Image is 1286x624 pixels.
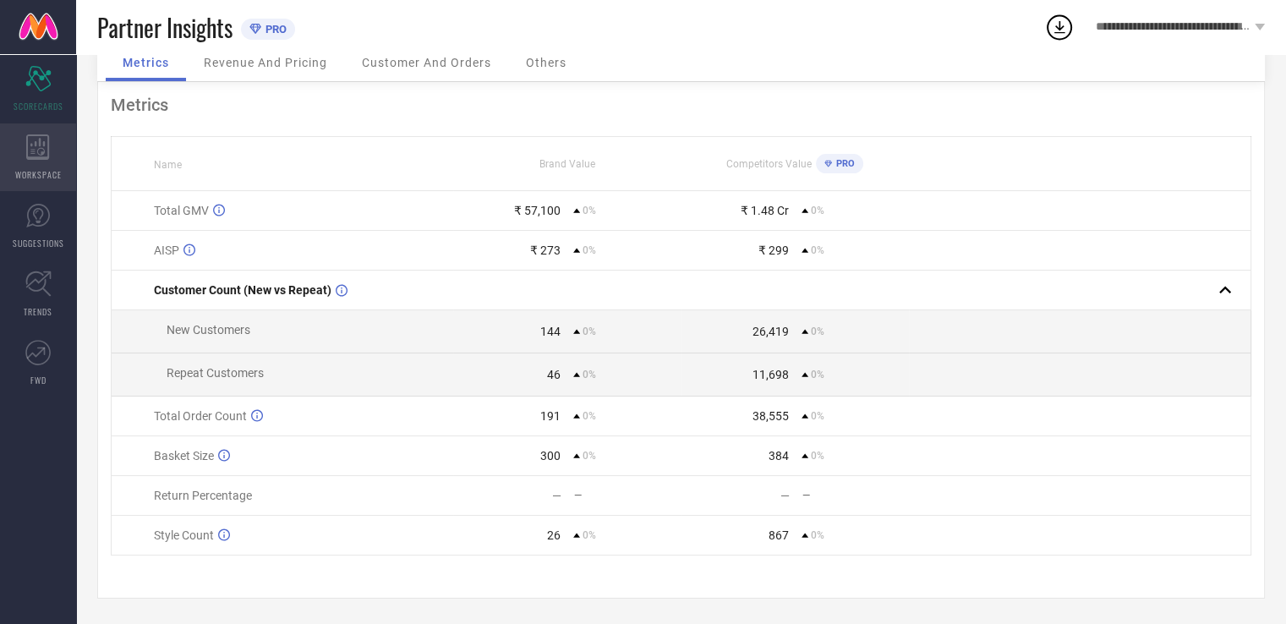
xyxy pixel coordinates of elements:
span: SCORECARDS [14,100,63,112]
div: 38,555 [752,409,789,423]
span: SUGGESTIONS [13,237,64,249]
span: 0% [811,205,824,216]
div: 867 [769,528,789,542]
span: 0% [583,369,596,380]
span: Total GMV [154,204,209,217]
div: ₹ 299 [758,244,789,257]
div: — [802,490,908,501]
div: 46 [547,368,561,381]
span: FWD [30,374,47,386]
span: Return Percentage [154,489,252,502]
span: Customer And Orders [362,56,491,69]
span: Metrics [123,56,169,69]
div: Metrics [111,95,1251,115]
span: Style Count [154,528,214,542]
span: 0% [811,244,824,256]
span: Brand Value [539,158,595,170]
span: 0% [583,326,596,337]
span: Others [526,56,566,69]
span: 0% [811,529,824,541]
span: WORKSPACE [15,168,62,181]
span: Total Order Count [154,409,247,423]
span: 0% [583,205,596,216]
div: 26,419 [752,325,789,338]
div: ₹ 273 [530,244,561,257]
div: 144 [540,325,561,338]
span: Revenue And Pricing [204,56,327,69]
span: 0% [583,244,596,256]
span: AISP [154,244,179,257]
div: ₹ 57,100 [514,204,561,217]
span: Customer Count (New vs Repeat) [154,283,331,297]
span: Basket Size [154,449,214,463]
div: 300 [540,449,561,463]
span: Name [154,159,182,171]
span: New Customers [167,323,250,337]
div: 26 [547,528,561,542]
div: Open download list [1044,12,1075,42]
div: 11,698 [752,368,789,381]
span: 0% [811,450,824,462]
span: PRO [832,158,855,169]
span: 0% [811,369,824,380]
span: Partner Insights [97,10,233,45]
span: TRENDS [24,305,52,318]
span: 0% [811,410,824,422]
div: 191 [540,409,561,423]
div: ₹ 1.48 Cr [741,204,789,217]
span: Repeat Customers [167,366,264,380]
span: 0% [583,410,596,422]
div: 384 [769,449,789,463]
span: Competitors Value [726,158,812,170]
span: 0% [583,450,596,462]
span: 0% [811,326,824,337]
div: — [780,489,790,502]
span: 0% [583,529,596,541]
div: — [552,489,561,502]
span: PRO [261,23,287,36]
div: — [574,490,680,501]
